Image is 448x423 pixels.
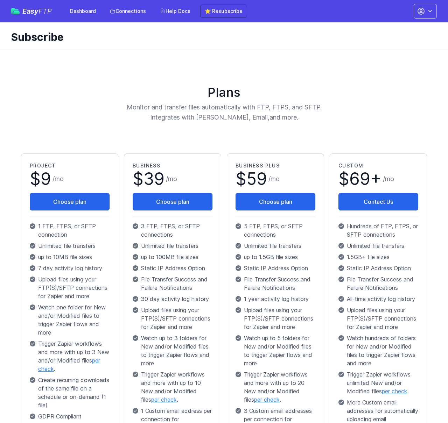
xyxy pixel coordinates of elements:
p: up to 100MB file sizes [133,253,212,261]
a: Contact Us [338,193,418,210]
p: File Transfer Success and Failure Notifications [338,275,418,292]
p: up to 1.5GB file sizes [236,253,315,261]
p: Upload files using your FTP(S)/SFTP connections for Zapier and more [338,306,418,331]
a: ⭐ Resubscribe [200,5,247,18]
p: Watch hundreds of folders for New and/or Modified files to trigger Zapier flows and more [338,334,418,367]
span: FTP [38,7,52,15]
button: Choose plan [30,193,110,210]
p: 1 FTP, FTPS, or SFTP connection [30,222,110,239]
p: Unlimited file transfers [338,242,418,250]
h2: Business Plus [236,162,315,169]
p: Watch up to 3 folders for New and/or Modified files to trigger Zapier flows and more [133,334,212,367]
span: Trigger Zapier workflows and more with up to 10 New and/or Modified files . [141,370,212,404]
a: Dashboard [66,5,100,17]
a: Connections [106,5,150,17]
span: Trigger Zapier workflows and more with up to 3 New and/or Modified files . [38,339,110,373]
p: Hundreds of FTP, FTPS, or SFTP connections [338,222,418,239]
p: Upload files using your FTP(S)/SFTP connections for Zapier and more [133,306,212,331]
p: 7 day activity log history [30,264,110,272]
a: Help Docs [156,5,195,17]
a: per check [254,396,280,403]
p: Unlimited file transfers [133,242,212,250]
span: 59 [246,169,267,189]
p: Static IP Address Option [338,264,418,272]
span: $ [236,171,267,187]
p: Create recurring downloads of the same file on a schedule or on-demand (1 file) [30,376,110,409]
span: / [268,174,280,184]
p: File Transfer Success and Failure Notifications [236,275,315,292]
p: File Transfer Success and Failure Notifications [133,275,212,292]
span: / [52,174,64,184]
span: / [383,174,394,184]
button: Choose plan [236,193,315,210]
span: Trigger Zapier workflows unlimited New and/or Modified files . [347,370,418,395]
span: Trigger Zapier workflows and more with up to 20 New and/or Modified files . [244,370,315,404]
a: EasyFTP [11,8,52,15]
h1: Subscribe [11,31,431,43]
p: Monitor and transfer files automatically with FTP, FTPS, and SFTP. Integrates with [PERSON_NAME],... [87,102,361,123]
a: per check [151,396,177,403]
span: 39 [143,169,164,189]
img: easyftp_logo.png [11,8,20,14]
span: 69+ [349,169,381,189]
p: Watch up to 5 folders for New and/or Modified files to trigger Zapier flows and more [236,334,315,367]
p: Upload files using your FTP(S)/SFTP connections for Zapier and more [30,275,110,300]
span: mo [168,175,177,182]
span: $ [30,171,51,187]
p: Static IP Address Option [236,264,315,272]
span: $ [133,171,164,187]
p: 3 FTP, FTPS, or SFTP connections [133,222,212,239]
p: 1.5GB+ file sizes [338,253,418,261]
p: All-time activity log history [338,295,418,303]
h2: Project [30,162,110,169]
span: / [166,174,177,184]
h2: Custom [338,162,418,169]
p: Upload files using your FTP(S)/SFTP connections for Zapier and more [236,306,315,331]
p: Watch one folder for New and/or Modified files to trigger Zapier flows and more [30,303,110,337]
p: Static IP Address Option [133,264,212,272]
p: Unlimited file transfers [236,242,315,250]
p: GDPR Compliant [30,412,110,421]
p: 30 day activity log history [133,295,212,303]
span: Easy [22,8,52,15]
p: up to 10MB file sizes [30,253,110,261]
span: mo [55,175,64,182]
h1: Plans [18,85,430,99]
span: 9 [41,169,51,189]
h2: Business [133,162,212,169]
a: per check [38,357,100,372]
p: 1 year activity log history [236,295,315,303]
p: 5 FTP, FTPS, or SFTP connections [236,222,315,239]
span: mo [271,175,280,182]
span: mo [385,175,394,182]
a: per check [382,388,407,395]
button: Choose plan [133,193,212,210]
p: Unlimited file transfers [30,242,110,250]
span: $ [338,171,381,187]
